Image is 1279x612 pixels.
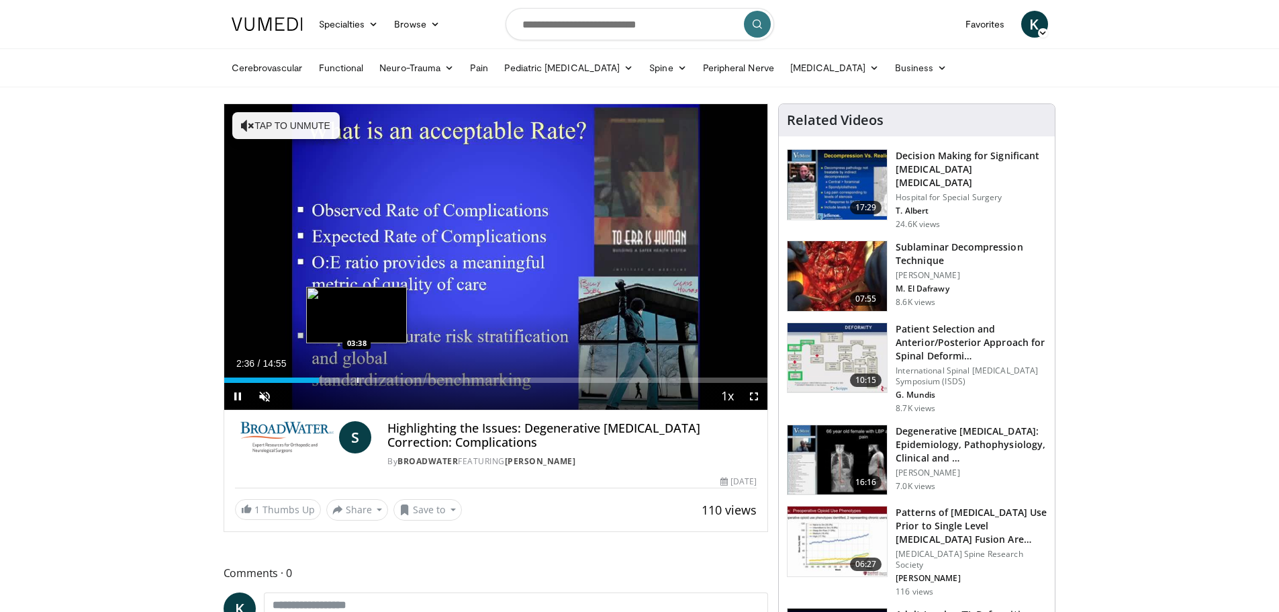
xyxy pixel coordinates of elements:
span: 17:29 [850,201,882,214]
span: 2:36 [236,358,254,369]
a: Browse [386,11,448,38]
p: 116 views [896,586,933,597]
button: Fullscreen [741,383,767,410]
span: Comments 0 [224,564,769,582]
p: T. Albert [896,206,1047,216]
img: 48c381b3-7170-4772-a576-6cd070e0afb8.150x105_q85_crop-smart_upscale.jpg [788,241,887,311]
a: Spine [641,54,694,81]
span: 06:27 [850,558,882,571]
p: [PERSON_NAME] [896,468,1047,478]
button: Unmute [251,383,278,410]
h3: Decision Making for Significant [MEDICAL_DATA] [MEDICAL_DATA] [896,149,1047,189]
a: 10:15 Patient Selection and Anterior/Posterior Approach for Spinal Deformi… International Spinal ... [787,322,1047,414]
a: Cerebrovascular [224,54,311,81]
h3: Patient Selection and Anterior/Posterior Approach for Spinal Deformi… [896,322,1047,363]
div: Progress Bar [224,378,768,383]
span: 16:16 [850,476,882,489]
input: Search topics, interventions [506,8,774,40]
img: 316497_0000_1.png.150x105_q85_crop-smart_upscale.jpg [788,150,887,220]
div: By FEATURING [387,455,757,468]
img: BroadWater [235,421,334,453]
button: Save to [393,499,462,521]
a: 1 Thumbs Up [235,499,321,520]
a: K [1021,11,1048,38]
span: 110 views [702,502,757,518]
h4: Related Videos [787,112,884,128]
p: [PERSON_NAME] [896,270,1047,281]
a: Functional [311,54,372,81]
img: image.jpeg [306,287,407,343]
h3: Patterns of [MEDICAL_DATA] Use Prior to Single Level [MEDICAL_DATA] Fusion Are Assoc… [896,506,1047,546]
span: 10:15 [850,374,882,387]
a: 16:16 Degenerative [MEDICAL_DATA]: Epidemiology, Pathophysiology, Clinical and … [PERSON_NAME] 7.... [787,425,1047,496]
a: BroadWater [397,455,458,467]
img: 4f347ff7-8260-4ba1-8b3d-12b840e302ef.150x105_q85_crop-smart_upscale.jpg [788,507,887,576]
a: Business [887,54,955,81]
a: 06:27 Patterns of [MEDICAL_DATA] Use Prior to Single Level [MEDICAL_DATA] Fusion Are Assoc… [MEDI... [787,506,1047,597]
h4: Highlighting the Issues: Degenerative [MEDICAL_DATA] Correction: Complications [387,421,757,450]
p: 24.6K views [896,219,940,230]
p: 7.0K views [896,481,935,492]
a: Peripheral Nerve [695,54,782,81]
img: VuMedi Logo [232,17,303,31]
a: Neuro-Trauma [371,54,462,81]
a: Pediatric [MEDICAL_DATA] [496,54,641,81]
button: Pause [224,383,251,410]
span: 1 [254,503,260,516]
div: [DATE] [720,476,757,488]
button: Tap to unmute [232,112,340,139]
p: International Spinal [MEDICAL_DATA] Symposium (ISDS) [896,365,1047,387]
p: M. El Dafrawy [896,283,1047,294]
img: beefc228-5859-4966-8bc6-4c9aecbbf021.150x105_q85_crop-smart_upscale.jpg [788,323,887,393]
p: Hospital for Special Surgery [896,192,1047,203]
p: [MEDICAL_DATA] Spine Research Society [896,549,1047,570]
a: 17:29 Decision Making for Significant [MEDICAL_DATA] [MEDICAL_DATA] Hospital for Special Surgery ... [787,149,1047,230]
a: Favorites [957,11,1013,38]
a: Specialties [311,11,387,38]
button: Share [326,499,389,521]
a: [MEDICAL_DATA] [782,54,887,81]
video-js: Video Player [224,104,768,410]
a: [PERSON_NAME] [505,455,576,467]
p: [PERSON_NAME] [896,573,1047,584]
a: S [339,421,371,453]
h3: Degenerative [MEDICAL_DATA]: Epidemiology, Pathophysiology, Clinical and … [896,425,1047,465]
a: 07:55 Sublaminar Decompression Technique [PERSON_NAME] M. El Dafrawy 8.6K views [787,241,1047,312]
p: 8.6K views [896,297,935,308]
p: G. Mundis [896,390,1047,400]
p: 8.7K views [896,403,935,414]
span: 14:55 [263,358,286,369]
h3: Sublaminar Decompression Technique [896,241,1047,267]
a: Pain [462,54,496,81]
span: / [258,358,260,369]
span: 07:55 [850,292,882,306]
button: Playback Rate [714,383,741,410]
img: f89a51e3-7446-470d-832d-80c532b09c34.150x105_q85_crop-smart_upscale.jpg [788,425,887,495]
